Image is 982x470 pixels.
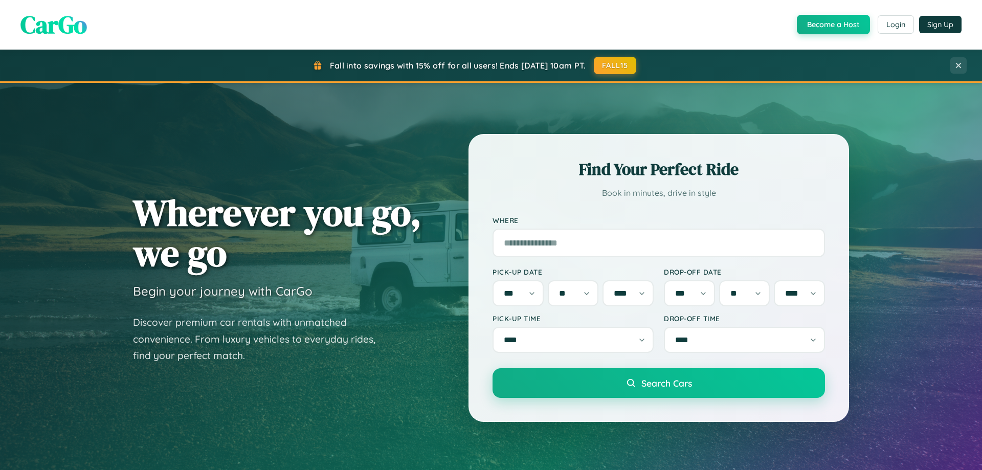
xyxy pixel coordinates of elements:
label: Pick-up Time [493,314,654,323]
button: Become a Host [797,15,870,34]
h3: Begin your journey with CarGo [133,283,313,299]
h1: Wherever you go, we go [133,192,421,273]
button: Sign Up [919,16,962,33]
p: Book in minutes, drive in style [493,186,825,200]
span: CarGo [20,8,87,41]
label: Where [493,216,825,225]
button: Search Cars [493,368,825,398]
label: Drop-off Date [664,267,825,276]
button: FALL15 [594,57,637,74]
button: Login [878,15,914,34]
p: Discover premium car rentals with unmatched convenience. From luxury vehicles to everyday rides, ... [133,314,389,364]
label: Drop-off Time [664,314,825,323]
span: Fall into savings with 15% off for all users! Ends [DATE] 10am PT. [330,60,586,71]
span: Search Cars [641,377,692,389]
h2: Find Your Perfect Ride [493,158,825,181]
label: Pick-up Date [493,267,654,276]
